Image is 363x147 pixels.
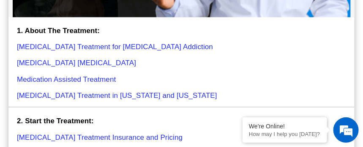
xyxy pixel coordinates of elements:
[17,117,94,125] strong: 2. Start the Treatment:
[9,44,22,56] div: Navigation go back
[17,59,136,67] a: [MEDICAL_DATA] [MEDICAL_DATA]
[4,99,161,129] textarea: Type your message and hit 'Enter'
[249,123,321,130] div: We're Online!
[17,27,100,35] strong: 1. About The Treatment:
[17,92,217,100] a: [MEDICAL_DATA] Treatment in [US_STATE] and [US_STATE]
[139,4,159,25] div: Minimize live chat window
[17,43,213,51] a: [MEDICAL_DATA] Treatment for [MEDICAL_DATA] Addiction
[57,44,155,55] div: Chat with us now
[49,41,117,126] span: We're online!
[17,75,116,83] a: Medication Assisted Treatment
[249,131,321,137] p: How may I help you today?
[17,133,183,141] a: [MEDICAL_DATA] Treatment Insurance and Pricing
